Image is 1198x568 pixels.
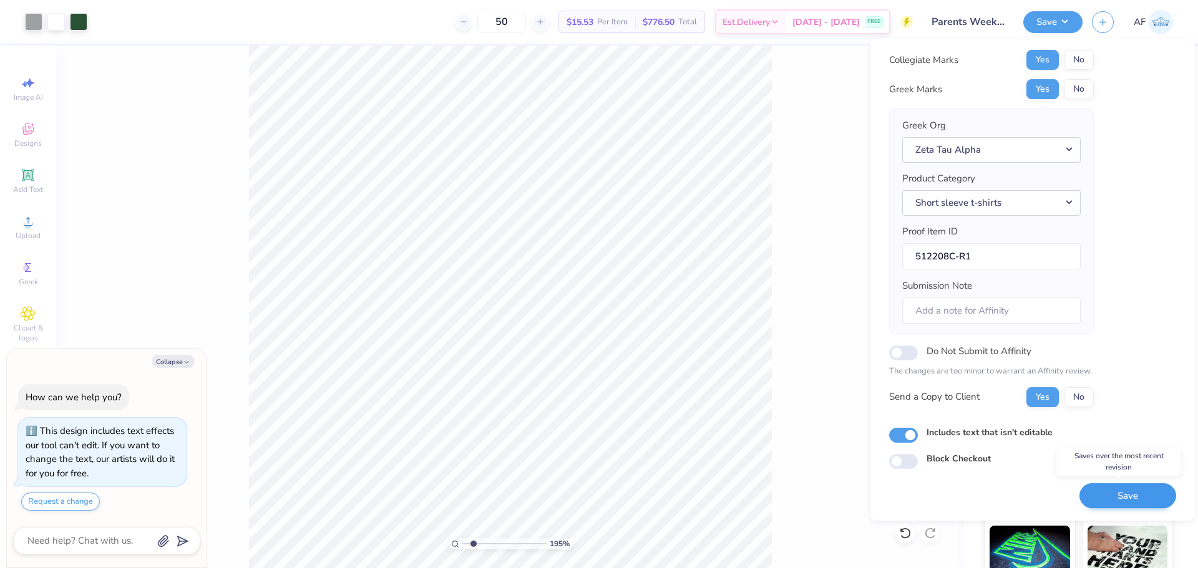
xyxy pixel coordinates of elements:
span: FREE [867,17,880,26]
span: Designs [14,138,42,148]
span: Upload [16,231,41,241]
button: No [1064,50,1094,70]
button: Yes [1026,79,1059,99]
input: Untitled Design [922,9,1014,34]
div: Send a Copy to Client [889,390,980,404]
div: This design includes text effects our tool can't edit. If you want to change the text, our artist... [26,425,175,479]
input: – – [477,11,526,33]
span: $15.53 [567,16,593,29]
div: Greek Marks [889,82,942,97]
button: Save [1023,11,1083,33]
button: Save [1079,483,1176,509]
div: Collegiate Marks [889,53,958,67]
label: Greek Org [902,118,946,133]
p: The changes are too minor to warrant an Affinity review. [889,365,1094,378]
span: Total [678,16,697,29]
div: Saves over the most recent revision [1056,447,1181,476]
span: AF [1134,15,1146,29]
a: AF [1134,10,1173,34]
label: Submission Note [902,279,972,293]
img: Ana Francesca Bustamante [1149,10,1173,34]
span: Greek [19,277,38,287]
div: How can we help you? [26,391,122,403]
span: $776.50 [643,16,674,29]
button: Yes [1026,50,1059,70]
input: Add a note for Affinity [902,297,1081,324]
span: [DATE] - [DATE] [792,16,860,29]
label: Includes text that isn't editable [927,426,1053,439]
label: Proof Item ID [902,224,958,239]
button: Yes [1026,387,1059,407]
button: Collapse [152,355,194,368]
button: Short sleeve t-shirts [902,190,1081,216]
button: Zeta Tau Alpha [902,137,1081,163]
span: Add Text [13,185,43,195]
span: Per Item [597,16,628,29]
span: 195 % [550,538,570,549]
span: Image AI [14,92,43,102]
button: No [1064,387,1094,407]
span: Clipart & logos [6,323,50,343]
label: Product Category [902,171,975,186]
label: Do Not Submit to Affinity [927,343,1031,359]
button: No [1064,79,1094,99]
label: Block Checkout [927,452,991,465]
button: Request a change [21,493,100,511]
span: Est. Delivery [723,16,770,29]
